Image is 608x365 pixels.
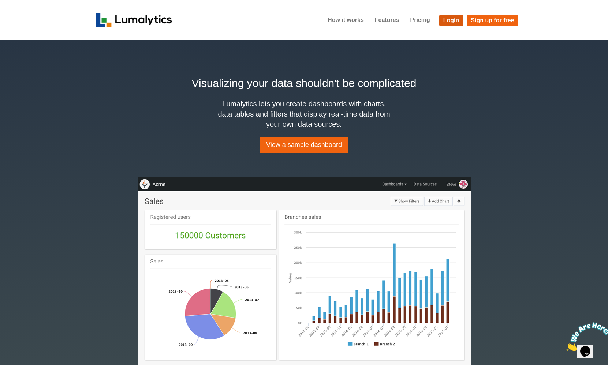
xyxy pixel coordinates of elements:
[404,11,435,29] a: Pricing
[260,137,348,153] a: View a sample dashboard
[3,3,48,32] img: Chat attention grabber
[439,15,463,26] a: Login
[563,319,608,354] iframe: chat widget
[467,15,518,26] a: Sign up for free
[322,11,369,29] a: How it works
[369,11,405,29] a: Features
[96,13,172,27] img: logo_v2-f34f87db3d4d9f5311d6c47995059ad6168825a3e1eb260e01c8041e89355404.png
[96,75,513,91] h2: Visualizing your data shouldn't be complicated
[216,99,392,129] h4: Lumalytics lets you create dashboards with charts, data tables and filters that display real-time...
